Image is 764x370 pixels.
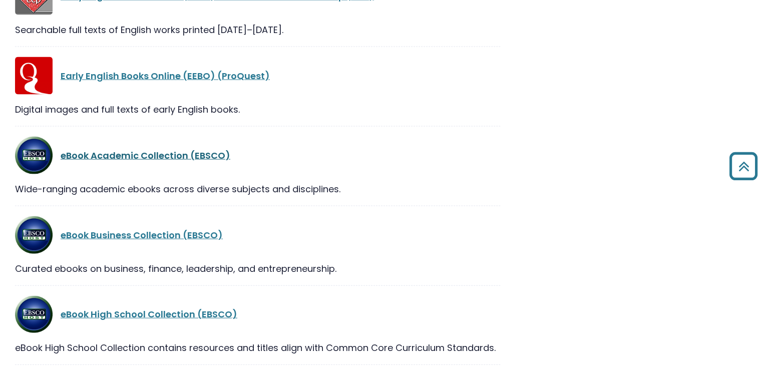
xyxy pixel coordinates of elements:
[15,102,500,116] div: Digital images and full texts of early English books.
[15,182,500,195] div: Wide-ranging academic ebooks across diverse subjects and disciplines.
[61,69,270,82] a: Early English Books Online (EEBO) (ProQuest)
[61,228,223,241] a: eBook Business Collection (EBSCO)
[15,23,500,36] div: Searchable full texts of English works printed [DATE]–[DATE].
[61,149,230,161] a: eBook Academic Collection (EBSCO)
[15,340,500,354] div: eBook High School Collection contains resources and titles align with Common Core Curriculum Stan...
[725,157,761,175] a: Back to Top
[15,261,500,275] div: Curated ebooks on business, finance, leadership, and entrepreneurship.
[61,307,237,320] a: eBook High School Collection (EBSCO)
